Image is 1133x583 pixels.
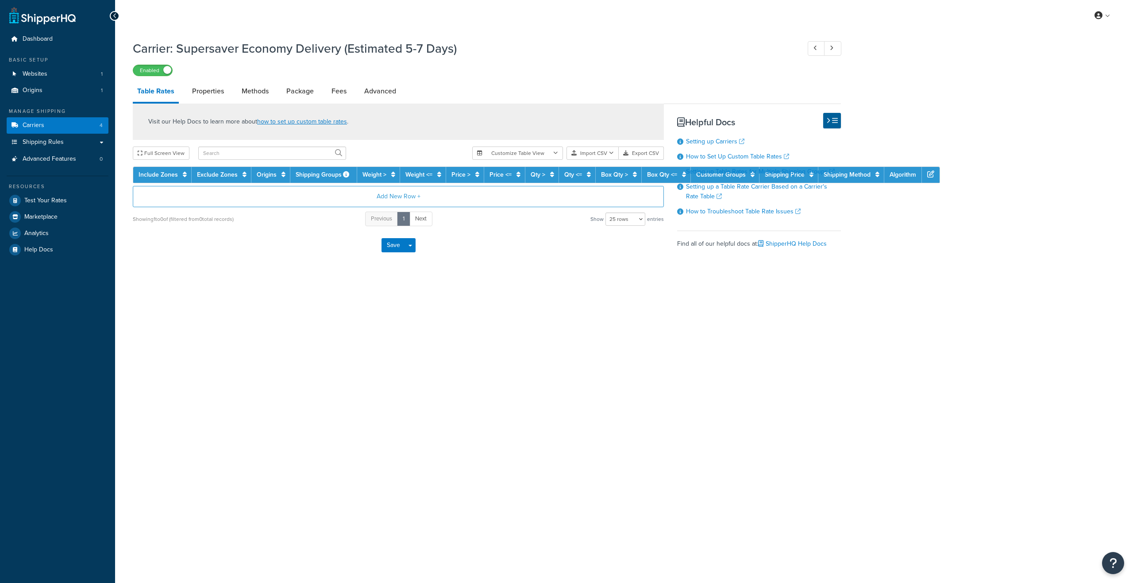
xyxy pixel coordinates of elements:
[24,213,58,221] span: Marketplace
[7,225,108,241] a: Analytics
[237,81,273,102] a: Methods
[24,246,53,254] span: Help Docs
[566,147,619,160] button: Import CSV
[198,147,346,160] input: Search
[133,81,179,104] a: Table Rates
[133,186,664,207] button: Add New Row +
[7,193,108,208] a: Test Your Rates
[686,137,744,146] a: Setting up Carriers
[100,155,103,163] span: 0
[365,212,398,226] a: Previous
[188,81,228,102] a: Properties
[7,66,108,82] a: Websites1
[7,82,108,99] a: Origins1
[7,151,108,167] a: Advanced Features0
[23,139,64,146] span: Shipping Rules
[405,170,432,179] a: Weight <=
[758,239,827,248] a: ShipperHQ Help Docs
[677,117,841,127] h3: Helpful Docs
[7,31,108,47] a: Dashboard
[327,81,351,102] a: Fees
[133,213,234,225] div: Showing 1 to 0 of (filtered from 0 total records)
[23,87,42,94] span: Origins
[100,122,103,129] span: 4
[382,238,405,252] button: Save
[7,56,108,64] div: Basic Setup
[472,147,563,160] button: Customize Table View
[7,209,108,225] a: Marketplace
[824,170,871,179] a: Shipping Method
[362,170,386,179] a: Weight >
[148,117,348,127] p: Visit our Help Docs to learn more about .
[451,170,470,179] a: Price >
[282,81,318,102] a: Package
[7,108,108,115] div: Manage Shipping
[7,66,108,82] li: Websites
[601,170,628,179] a: Box Qty >
[23,70,47,78] span: Websites
[257,170,277,179] a: Origins
[24,230,49,237] span: Analytics
[23,155,76,163] span: Advanced Features
[133,65,172,76] label: Enabled
[409,212,432,226] a: Next
[647,170,677,179] a: Box Qty <=
[1102,552,1124,574] button: Open Resource Center
[133,147,189,160] button: Full Screen View
[7,117,108,134] li: Carriers
[7,117,108,134] a: Carriers4
[823,113,841,128] button: Hide Help Docs
[360,81,401,102] a: Advanced
[7,151,108,167] li: Advanced Features
[23,35,53,43] span: Dashboard
[24,197,67,205] span: Test Your Rates
[531,170,545,179] a: Qty >
[808,41,825,56] a: Previous Record
[397,212,410,226] a: 1
[197,170,238,179] a: Exclude Zones
[647,213,664,225] span: entries
[489,170,512,179] a: Price <=
[415,214,427,223] span: Next
[290,167,357,183] th: Shipping Groups
[590,213,604,225] span: Show
[23,122,44,129] span: Carriers
[677,231,841,250] div: Find all of our helpful docs at:
[101,70,103,78] span: 1
[619,147,664,160] button: Export CSV
[371,214,392,223] span: Previous
[686,152,789,161] a: How to Set Up Custom Table Rates
[139,170,178,179] a: Include Zones
[686,167,835,176] a: Setting up Table Rates for Multiple Shipping Groups
[7,183,108,190] div: Resources
[101,87,103,94] span: 1
[686,182,827,201] a: Setting up a Table Rate Carrier Based on a Carrier's Rate Table
[7,242,108,258] a: Help Docs
[884,167,922,183] th: Algorithm
[7,134,108,151] a: Shipping Rules
[257,117,347,126] a: how to set up custom table rates
[133,40,791,57] h1: Carrier: Supersaver Economy Delivery (Estimated 5-7 Days)
[824,41,841,56] a: Next Record
[564,170,582,179] a: Qty <=
[7,82,108,99] li: Origins
[686,207,801,216] a: How to Troubleshoot Table Rate Issues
